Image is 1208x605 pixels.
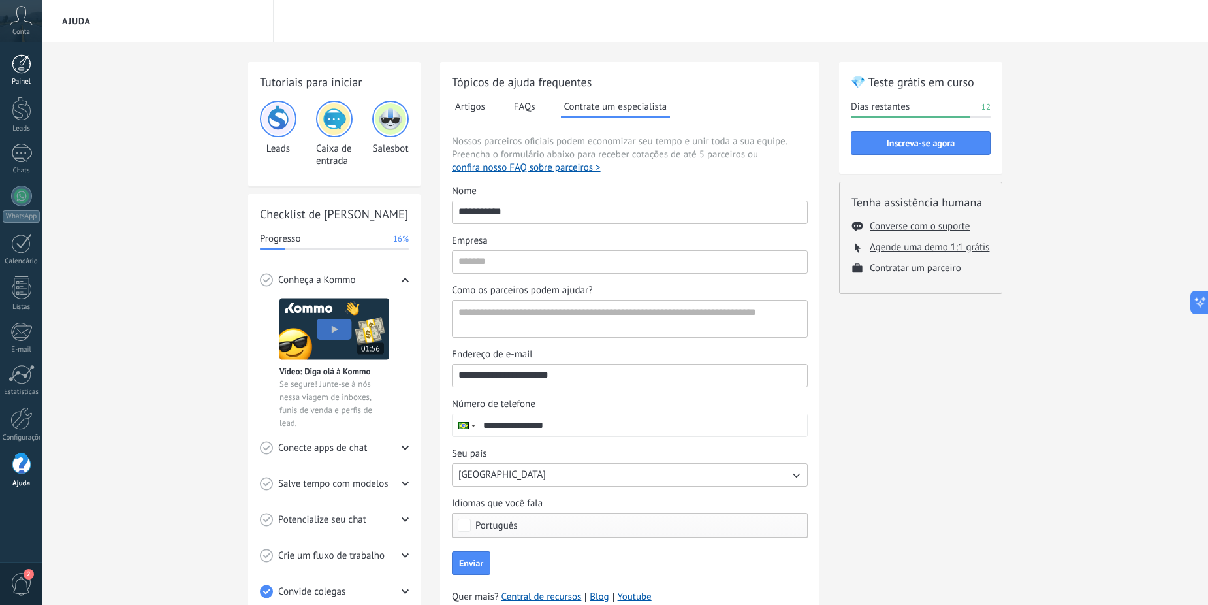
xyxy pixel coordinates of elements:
div: Estatísticas [3,388,40,397]
span: 16% [393,233,409,246]
span: Se segure! Junte-se à nós nessa viagem de inboxes, funis de venda e perfis de lead. [279,378,389,430]
a: Blog [590,591,609,604]
span: Quer mais? [452,591,652,604]
textarea: Como os parceiros podem ajudar? [453,301,804,337]
button: FAQs [511,97,539,116]
span: Português [475,521,518,531]
div: Chats [3,167,40,175]
button: Seu país [452,463,808,487]
span: Dias restantes [851,101,910,114]
span: Conta [12,28,30,37]
div: Leads [3,125,40,133]
span: [GEOGRAPHIC_DATA] [458,468,546,482]
h2: Checklist de [PERSON_NAME] [260,206,409,222]
button: Converse com o suporte [870,220,970,233]
span: Nossos parceiros oficiais podem economizar seu tempo e unir toda a sua equipe. Preencha o formulá... [452,135,808,174]
input: Número de telefone [477,414,807,436]
div: Brazil: + 55 [453,414,477,436]
span: Idiomas que você fala [452,497,543,510]
button: Contratar um parceiro [870,262,961,274]
span: Conecte apps de chat [278,442,367,455]
span: Conheça a Kommo [278,274,355,287]
span: Convide colegas [278,585,345,598]
input: Nome [453,201,807,222]
h2: 💎 Teste grátis em curso [851,74,991,90]
button: Agende uma demo 1:1 grátis [870,241,989,253]
div: Configurações [3,434,40,442]
span: 2 [24,569,34,580]
button: Artigos [452,97,488,116]
span: Progresso [260,233,300,246]
span: Número de telefone [452,398,535,411]
span: Enviar [459,559,483,568]
div: E-mail [3,346,40,354]
a: Youtube [618,591,652,603]
span: Salve tempo com modelos [278,478,389,491]
span: Como os parceiros podem ajudar? [452,284,593,297]
button: Contrate um especialista [561,97,671,118]
div: WhatsApp [3,210,40,223]
button: confira nosso FAQ sobre parceiros > [452,161,601,174]
h2: Tópicos de ajuda frequentes [452,74,808,90]
span: Inscreva-se agora [887,139,955,148]
span: Endereço de e-mail [452,348,533,361]
span: 12 [981,101,991,114]
img: Meet video [279,298,389,360]
div: Listas [3,303,40,312]
span: Nome [452,185,477,198]
div: Calendário [3,257,40,266]
span: Seu país [452,448,487,461]
div: Ajuda [3,480,40,488]
span: Empresa [452,235,488,248]
div: Painel [3,78,40,86]
span: Potencialize seu chat [278,514,366,527]
div: Caixa de entrada [316,101,353,167]
span: Crie um fluxo de trabalho [278,549,385,563]
div: Leads [260,101,296,167]
h2: Tutoriais para iniciar [260,74,409,90]
a: Central de recursos [501,591,582,604]
span: Vídeo: Diga olá à Kommo [279,366,370,377]
div: Salesbot [372,101,409,167]
button: Inscreva-se agora [851,131,991,155]
h2: Tenha assistência humana [851,194,990,210]
input: Endereço de e-mail [453,365,807,385]
input: Empresa [453,251,807,272]
button: Enviar [452,551,490,575]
